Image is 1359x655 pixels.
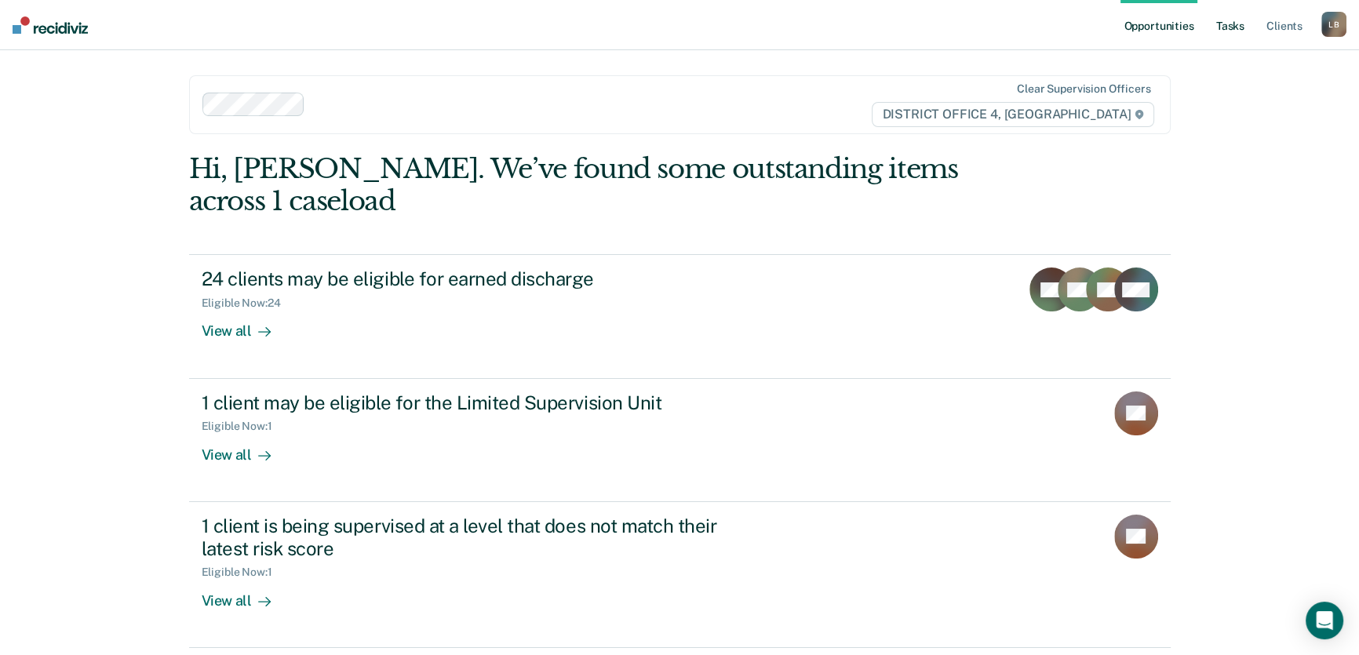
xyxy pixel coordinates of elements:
div: 1 client may be eligible for the Limited Supervision Unit [202,391,752,414]
div: Eligible Now : 24 [202,297,293,310]
button: LB [1321,12,1346,37]
div: L B [1321,12,1346,37]
a: 1 client may be eligible for the Limited Supervision UnitEligible Now:1View all [189,379,1171,502]
div: View all [202,579,290,610]
div: 1 client is being supervised at a level that does not match their latest risk score [202,515,752,560]
div: Eligible Now : 1 [202,566,285,579]
div: Clear supervision officers [1017,82,1150,96]
a: 1 client is being supervised at a level that does not match their latest risk scoreEligible Now:1... [189,502,1171,648]
div: Open Intercom Messenger [1306,602,1343,639]
div: View all [202,310,290,340]
div: Eligible Now : 1 [202,420,285,433]
img: Recidiviz [13,16,88,34]
div: Hi, [PERSON_NAME]. We’ve found some outstanding items across 1 caseload [189,153,975,217]
a: 24 clients may be eligible for earned dischargeEligible Now:24View all [189,254,1171,378]
div: View all [202,433,290,464]
span: DISTRICT OFFICE 4, [GEOGRAPHIC_DATA] [872,102,1153,127]
div: 24 clients may be eligible for earned discharge [202,267,752,290]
